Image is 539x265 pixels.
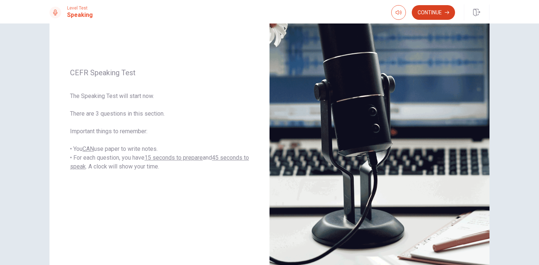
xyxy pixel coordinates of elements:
[67,11,93,19] h1: Speaking
[70,92,249,171] span: The Speaking Test will start now. There are 3 questions in this section. Important things to reme...
[67,6,93,11] span: Level Test
[144,154,203,161] u: 15 seconds to prepare
[70,68,249,77] span: CEFR Speaking Test
[412,5,455,20] button: Continue
[82,145,94,152] u: CAN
